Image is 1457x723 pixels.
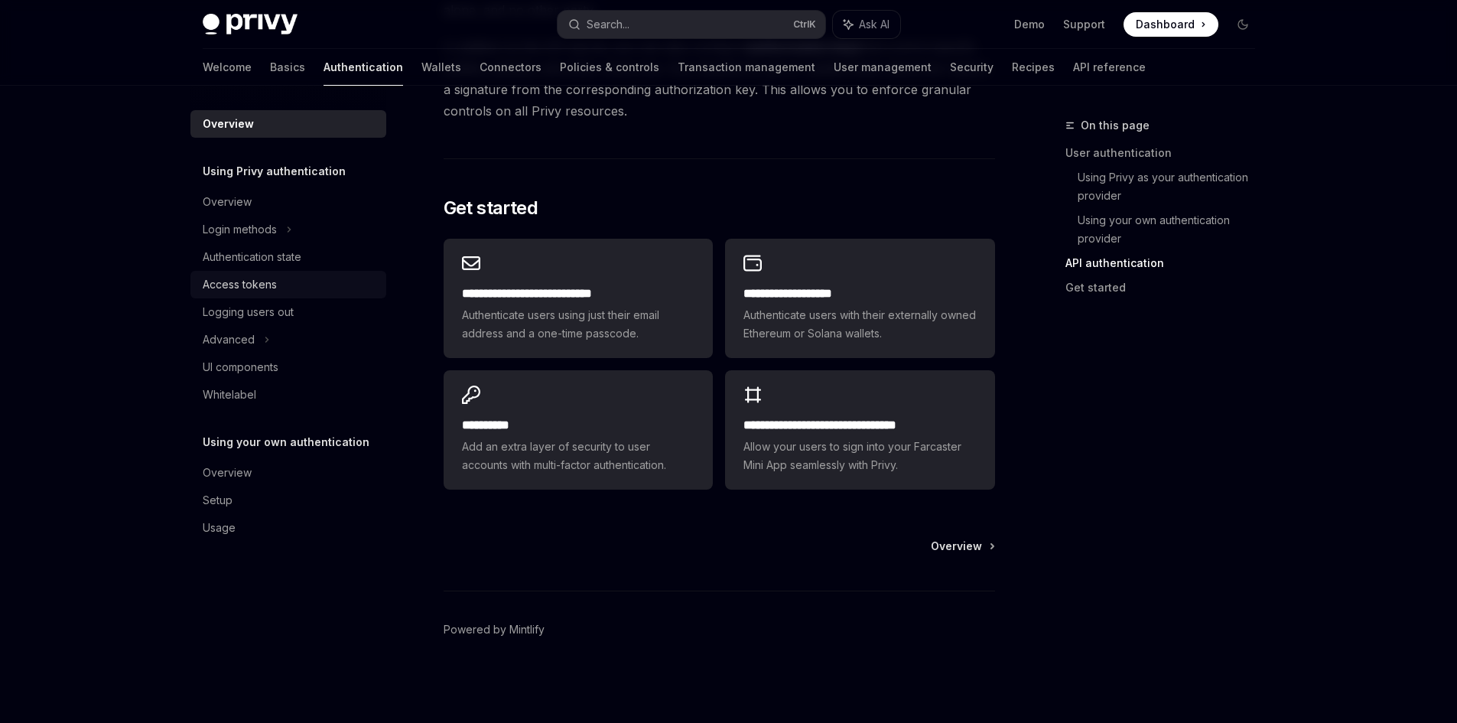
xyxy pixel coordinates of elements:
[203,303,294,321] div: Logging users out
[1081,116,1150,135] span: On this page
[462,306,694,343] span: Authenticate users using just their email address and a one-time passcode.
[1073,49,1146,86] a: API reference
[587,15,629,34] div: Search...
[743,306,976,343] span: Authenticate users with their externally owned Ethereum or Solana wallets.
[931,539,982,554] span: Overview
[1065,275,1267,300] a: Get started
[1012,49,1055,86] a: Recipes
[1136,17,1195,32] span: Dashboard
[190,459,386,487] a: Overview
[190,381,386,409] a: Whitelabel
[558,11,825,38] button: Search...CtrlK
[203,491,233,510] div: Setup
[203,115,254,133] div: Overview
[1231,12,1255,37] button: Toggle dark mode
[203,49,252,86] a: Welcome
[931,539,994,554] a: Overview
[203,248,301,266] div: Authentication state
[834,49,932,86] a: User management
[1014,17,1045,32] a: Demo
[190,271,386,298] a: Access tokens
[190,514,386,542] a: Usage
[190,298,386,326] a: Logging users out
[203,433,369,451] h5: Using your own authentication
[203,331,255,349] div: Advanced
[203,358,278,376] div: UI components
[190,487,386,514] a: Setup
[480,49,541,86] a: Connectors
[859,17,889,32] span: Ask AI
[421,49,461,86] a: Wallets
[203,193,252,211] div: Overview
[793,18,816,31] span: Ctrl K
[1078,208,1267,251] a: Using your own authentication provider
[678,49,815,86] a: Transaction management
[203,519,236,537] div: Usage
[743,438,976,474] span: Allow your users to sign into your Farcaster Mini App seamlessly with Privy.
[203,386,256,404] div: Whitelabel
[1065,141,1267,165] a: User authentication
[1124,12,1218,37] a: Dashboard
[190,243,386,271] a: Authentication state
[444,196,538,220] span: Get started
[203,162,346,181] h5: Using Privy authentication
[190,353,386,381] a: UI components
[324,49,403,86] a: Authentication
[203,275,277,294] div: Access tokens
[1065,251,1267,275] a: API authentication
[950,49,994,86] a: Security
[725,239,994,358] a: **** **** **** ****Authenticate users with their externally owned Ethereum or Solana wallets.
[1063,17,1105,32] a: Support
[444,370,713,490] a: **** *****Add an extra layer of security to user accounts with multi-factor authentication.
[270,49,305,86] a: Basics
[444,622,545,637] a: Powered by Mintlify
[203,14,298,35] img: dark logo
[203,464,252,482] div: Overview
[190,188,386,216] a: Overview
[560,49,659,86] a: Policies & controls
[462,438,694,474] span: Add an extra layer of security to user accounts with multi-factor authentication.
[1078,165,1267,208] a: Using Privy as your authentication provider
[203,220,277,239] div: Login methods
[833,11,900,38] button: Ask AI
[190,110,386,138] a: Overview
